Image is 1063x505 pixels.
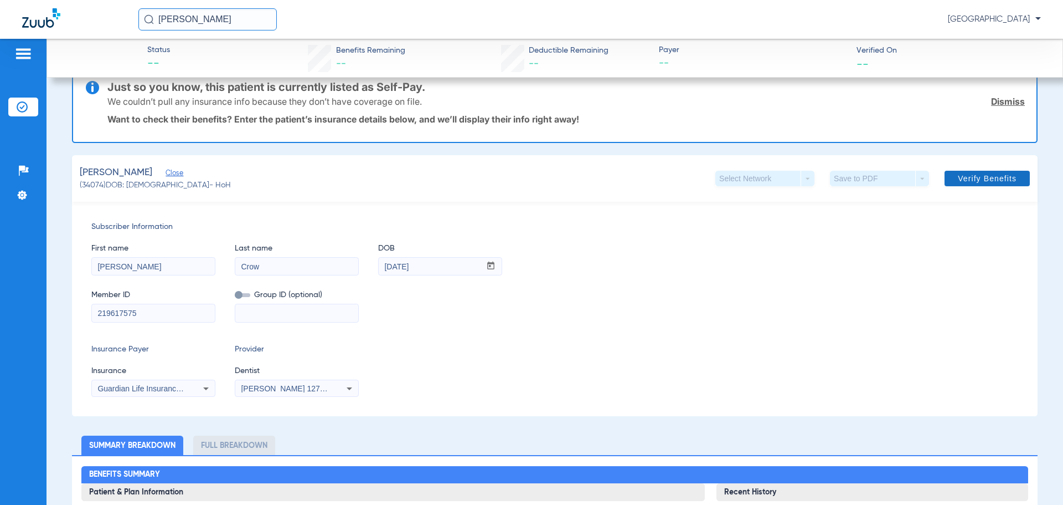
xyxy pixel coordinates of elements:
[81,483,704,501] h3: Patient & Plan Information
[659,44,847,56] span: Payer
[22,8,60,28] img: Zuub Logo
[147,44,170,56] span: Status
[480,258,502,276] button: Open calendar
[91,289,215,301] span: Member ID
[336,59,346,69] span: --
[336,45,405,57] span: Benefits Remaining
[91,243,215,254] span: First name
[945,171,1030,186] button: Verify Benefits
[91,365,215,377] span: Insurance
[80,180,231,191] span: (34074) DOB: [DEMOGRAPHIC_DATA] - HoH
[716,483,1028,501] h3: Recent History
[529,45,608,57] span: Deductible Remaining
[1008,452,1063,505] iframe: Chat Widget
[241,384,350,393] span: [PERSON_NAME] 1275028524
[81,466,1028,484] h2: Benefits Summary
[91,344,215,355] span: Insurance Payer
[235,243,359,254] span: Last name
[948,14,1041,25] span: [GEOGRAPHIC_DATA]
[856,45,1045,57] span: Verified On
[80,166,152,180] span: [PERSON_NAME]
[147,57,170,72] span: --
[91,221,1018,233] span: Subscriber Information
[107,81,1025,93] h3: Just so you know, this patient is currently listed as Self-Pay.
[144,14,154,24] img: Search Icon
[235,365,359,377] span: Dentist
[81,436,183,455] li: Summary Breakdown
[235,344,359,355] span: Provider
[659,57,847,70] span: --
[166,169,176,180] span: Close
[86,81,99,94] img: info-icon
[107,96,422,107] p: We couldn’t pull any insurance info because they don’t have coverage on file.
[14,47,32,60] img: hamburger-icon
[235,289,359,301] span: Group ID (optional)
[97,384,235,393] span: Guardian Life Insurance Co. Of America
[529,59,539,69] span: --
[138,8,277,30] input: Search for patients
[378,243,502,254] span: DOB
[193,436,275,455] li: Full Breakdown
[991,96,1025,107] a: Dismiss
[958,174,1016,183] span: Verify Benefits
[107,114,1025,125] p: Want to check their benefits? Enter the patient’s insurance details below, and we’ll display thei...
[856,58,869,69] span: --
